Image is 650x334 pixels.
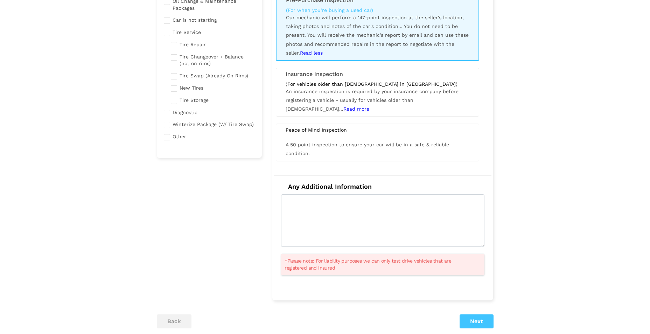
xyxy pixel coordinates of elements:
span: You do not need to be present. You will receive the mechanic's report by email and can use these ... [286,23,469,56]
button: back [157,314,191,328]
div: Peace of Mind Inspection [280,127,475,133]
span: A 50 point inspection to ensure your car will be in a safe & reliable condition. [286,142,449,156]
div: (For vehicles older than [DEMOGRAPHIC_DATA] in [GEOGRAPHIC_DATA]) [286,81,469,87]
h4: Any Additional Information [281,183,484,190]
span: Our mechanic will perform a 147-point inspection at the seller's location, taking photos and note... [286,15,469,56]
span: Read more [343,106,369,112]
span: Read less [300,50,323,56]
h3: Insurance Inspection [286,71,469,77]
span: An insurance inspection is required by your insurance company before registering a vehicle - usua... [286,89,459,112]
div: (For when you’re buying a used car) [286,7,469,13]
span: *Please note: For liability purposes we can only test drive vehicles that are registered and insured [285,257,472,271]
button: Next [460,314,494,328]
